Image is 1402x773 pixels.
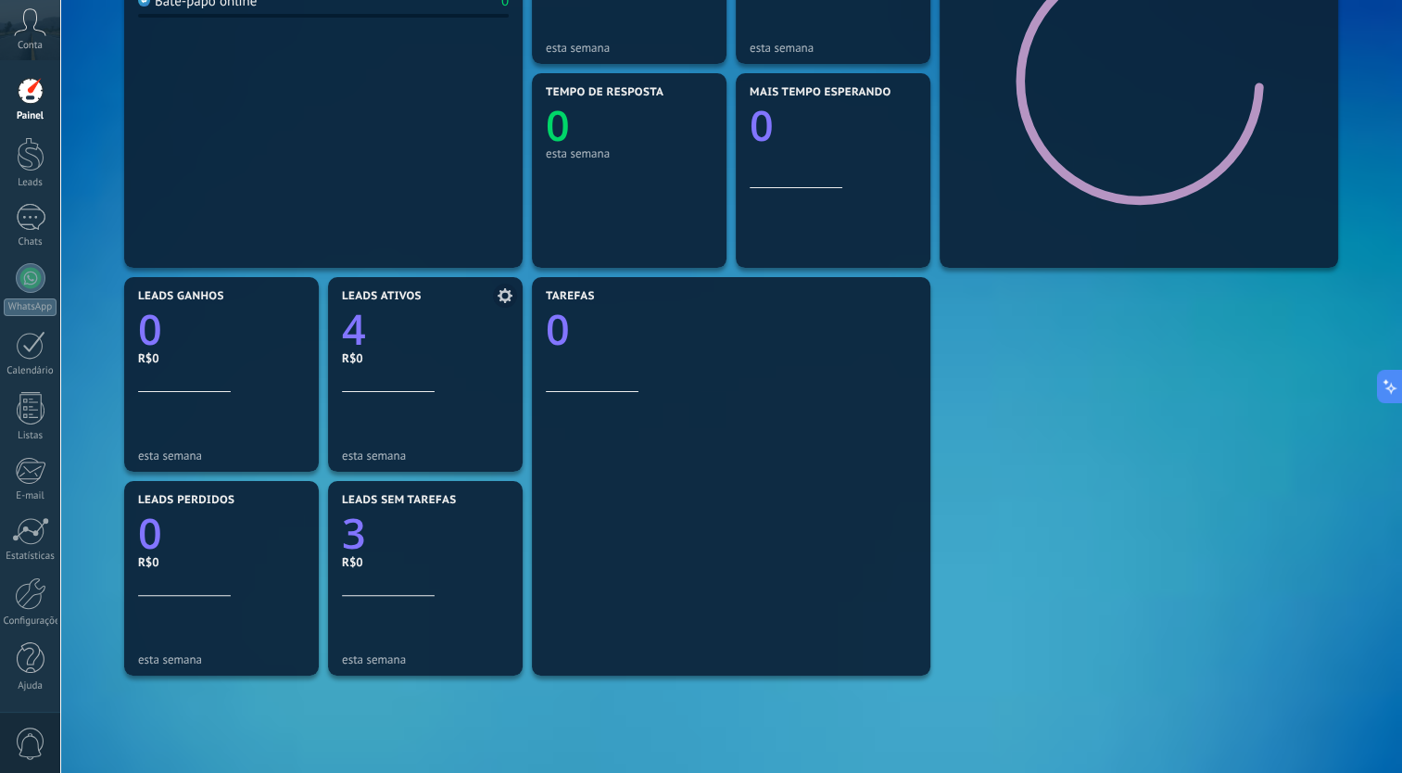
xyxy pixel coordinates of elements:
div: Ajuda [4,680,57,692]
div: Configurações [4,615,57,627]
div: R$0 [138,350,305,366]
text: 0 [138,301,162,358]
text: 0 [546,97,570,154]
div: esta semana [342,449,509,463]
text: 0 [138,505,162,562]
span: Leads sem tarefas [342,494,456,507]
span: Tarefas [546,290,595,303]
a: 0 [138,505,305,562]
div: esta semana [546,146,713,160]
text: 0 [750,97,774,154]
div: esta semana [546,41,713,55]
div: WhatsApp [4,298,57,316]
div: Calendário [4,365,57,377]
span: Mais tempo esperando [750,86,891,99]
div: Leads [4,177,57,189]
text: 4 [342,301,366,358]
span: Tempo de resposta [546,86,663,99]
div: esta semana [342,653,509,666]
span: Leads perdidos [138,494,234,507]
text: 3 [342,505,366,562]
a: 0 [546,301,916,358]
div: E-mail [4,490,57,502]
div: R$0 [138,554,305,570]
div: esta semana [138,653,305,666]
div: Chats [4,236,57,248]
div: Listas [4,430,57,442]
text: 0 [546,301,570,358]
div: Estatísticas [4,551,57,563]
span: Leads ganhos [138,290,224,303]
div: Painel [4,110,57,122]
a: 4 [342,301,509,358]
a: 0 [138,301,305,358]
div: esta semana [138,449,305,463]
span: Leads ativos [342,290,422,303]
a: 3 [342,505,509,562]
span: Conta [18,40,43,52]
div: R$0 [342,554,509,570]
div: esta semana [750,41,916,55]
div: R$0 [342,350,509,366]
